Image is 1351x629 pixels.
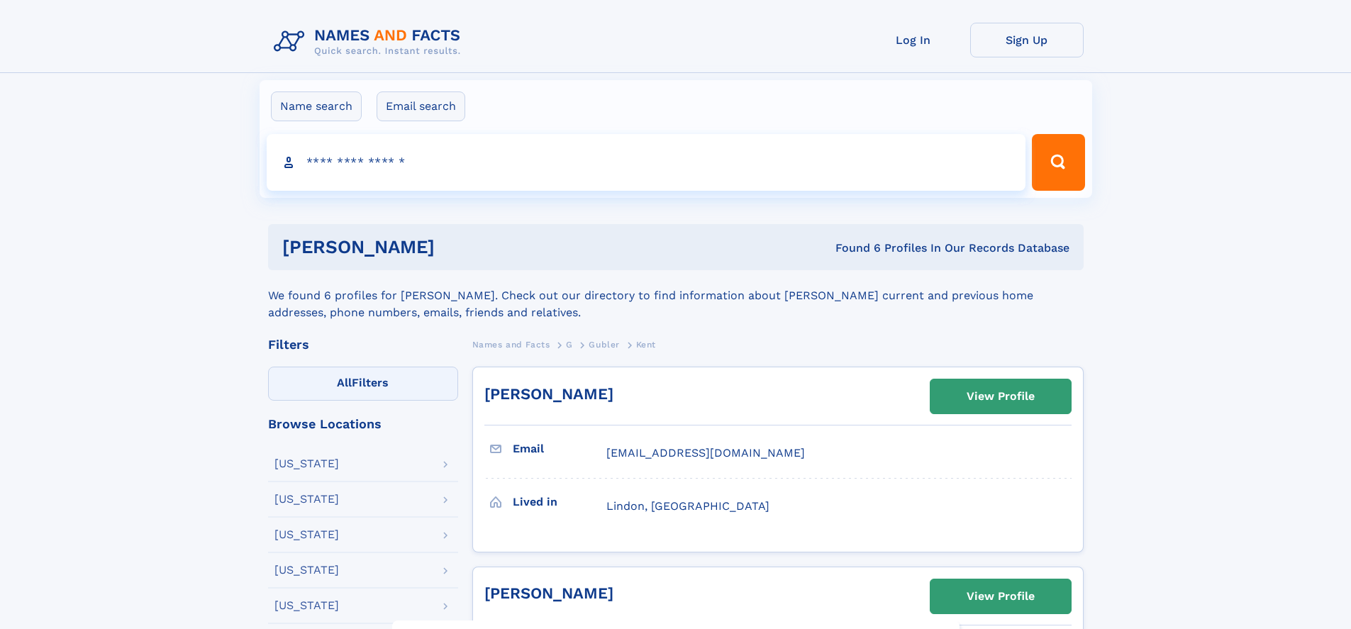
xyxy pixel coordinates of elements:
label: Name search [271,91,362,121]
h3: Lived in [513,490,606,514]
span: All [337,376,352,389]
span: Lindon, [GEOGRAPHIC_DATA] [606,499,769,513]
div: Browse Locations [268,418,458,430]
a: G [566,335,573,353]
span: Kent [636,340,656,350]
img: Logo Names and Facts [268,23,472,61]
span: [EMAIL_ADDRESS][DOMAIN_NAME] [606,446,805,460]
input: search input [267,134,1026,191]
a: Log In [857,23,970,57]
a: [PERSON_NAME] [484,584,613,602]
button: Search Button [1032,134,1084,191]
span: Gubler [589,340,620,350]
label: Email search [377,91,465,121]
div: Filters [268,338,458,351]
div: [US_STATE] [274,564,339,576]
div: We found 6 profiles for [PERSON_NAME]. Check out our directory to find information about [PERSON_... [268,270,1084,321]
div: [US_STATE] [274,494,339,505]
div: [US_STATE] [274,600,339,611]
div: [US_STATE] [274,458,339,469]
h3: Email [513,437,606,461]
div: View Profile [967,380,1035,413]
a: View Profile [930,579,1071,613]
a: View Profile [930,379,1071,413]
a: [PERSON_NAME] [484,385,613,403]
h1: [PERSON_NAME] [282,238,635,256]
label: Filters [268,367,458,401]
a: Gubler [589,335,620,353]
div: Found 6 Profiles In Our Records Database [635,240,1069,256]
a: Sign Up [970,23,1084,57]
a: Names and Facts [472,335,550,353]
div: View Profile [967,580,1035,613]
span: G [566,340,573,350]
div: [US_STATE] [274,529,339,540]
